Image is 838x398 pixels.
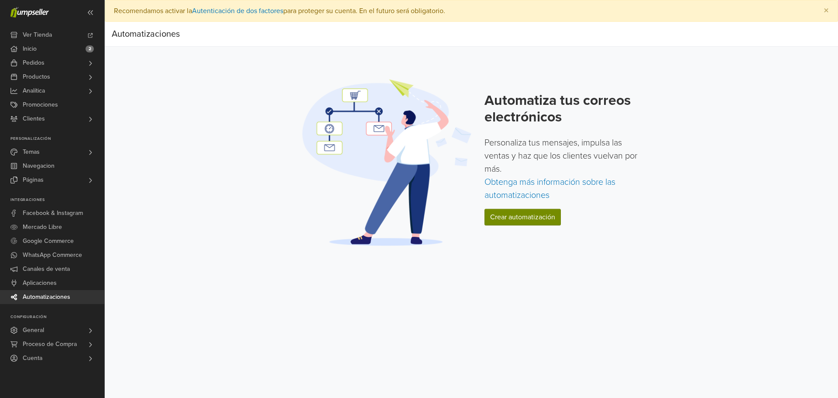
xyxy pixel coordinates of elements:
span: Clientes [23,112,45,126]
span: Mercado Libre [23,220,62,234]
p: Configuración [10,315,104,320]
button: Close [815,0,838,21]
span: Canales de venta [23,262,70,276]
span: Ver Tienda [23,28,52,42]
p: Personalización [10,136,104,142]
a: Crear automatización [484,209,561,225]
span: Google Commerce [23,234,74,248]
span: Proceso de Compra [23,337,77,351]
p: Personaliza tus mensajes, impulsa las ventas y haz que los clientes vuelvan por más. [484,136,644,202]
span: Páginas [23,173,44,187]
span: Automatizaciones [23,290,70,304]
span: × [824,4,829,17]
span: Pedidos [23,56,45,70]
a: Obtenga más información sobre las automatizaciones [484,177,615,201]
span: Facebook & Instagram [23,206,83,220]
span: Analítica [23,84,45,98]
span: Inicio [23,42,37,56]
span: Navegacion [23,159,55,173]
span: Productos [23,70,50,84]
span: General [23,323,44,337]
span: Aplicaciones [23,276,57,290]
div: Automatizaciones [112,25,180,43]
span: Temas [23,145,40,159]
p: Integraciones [10,197,104,203]
h2: Automatiza tus correos electrónicos [484,92,644,126]
span: Promociones [23,98,58,112]
a: Autenticación de dos factores [192,7,283,15]
span: 2 [86,45,94,52]
span: Cuenta [23,351,42,365]
img: Automation [299,78,474,246]
span: WhatsApp Commerce [23,248,82,262]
